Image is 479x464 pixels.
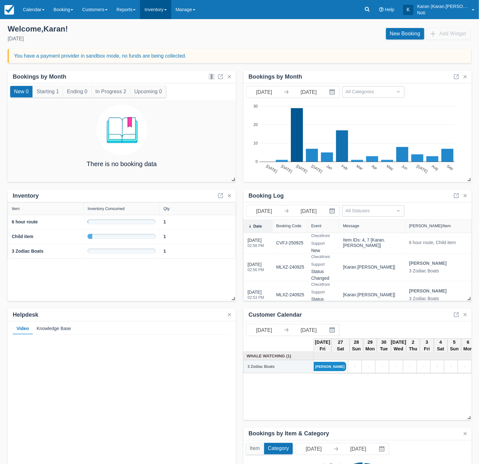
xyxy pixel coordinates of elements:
[363,363,374,370] a: +
[249,73,302,81] div: Bookings by Month
[248,237,264,251] div: [DATE]
[8,35,235,43] div: [DATE]
[291,324,327,336] input: End Date
[245,353,312,359] a: Whale Watching (1)
[409,240,456,246] div: 6 hour route, Child item
[311,248,320,253] span: new
[434,339,447,353] th: 4 Sat
[314,339,332,353] th: [DATE] Fri
[343,224,359,228] div: Message
[92,86,130,97] button: In Progress 2
[8,24,235,34] div: Welcome , Karan !
[276,240,304,246] a: CVFJ-250925
[248,244,264,248] div: 02:58 PM
[409,288,447,293] strong: [PERSON_NAME]
[409,296,447,302] div: 3 Zodiac Boats
[385,7,394,12] span: Help
[327,205,339,217] button: Interact with the calendar and add the check-in date for your trip.
[164,234,166,239] strong: 1
[311,253,335,268] div: Checkfront Support
[417,3,468,10] p: Karan (Karan.[PERSON_NAME])
[343,237,401,249] div: Item IDs: 4, 7 [Karan.[PERSON_NAME]]
[432,363,442,370] a: +
[12,248,44,255] a: 3 Zodiac Boats
[391,339,406,353] th: [DATE] Wed
[341,443,376,455] input: End Date
[244,360,314,373] th: 3 Zodiac Boats
[248,296,264,299] div: 02:53 PM
[12,233,33,240] a: Child item
[405,363,415,370] a: +
[314,362,346,371] a: [PERSON_NAME]
[327,324,339,336] button: Interact with the calendar and add the check-in date for your trip.
[406,339,420,353] th: 2 Thu
[296,443,332,455] input: Start Date
[447,339,461,353] th: 5 Sun
[12,207,20,211] div: Item
[87,160,157,167] h4: There is no booking data
[291,205,327,217] input: End Date
[386,28,424,39] a: New Booking
[379,7,384,12] i: Help
[248,268,264,272] div: 02:56 PM
[460,363,470,370] a: +
[264,443,293,454] button: Category
[12,219,38,225] a: 6 hour route
[10,86,32,97] button: New 0
[164,207,170,211] div: Qty
[248,289,264,303] div: [DATE]
[164,249,166,254] strong: 1
[13,192,39,200] div: Inventory
[343,264,395,270] div: [Karan.[PERSON_NAME]]
[409,224,451,228] div: [PERSON_NAME]/Item
[395,88,402,95] span: Dropdown icon
[311,297,329,308] span: status changed
[12,249,44,254] strong: 3 Zodiac Boats
[420,339,434,353] th: 3 Fri
[33,321,75,335] div: Knowledge Base
[276,264,304,271] a: MLXZ-240925
[461,339,475,353] th: 6 Mon
[249,192,284,200] div: Booking Log
[88,207,124,211] div: Inventory Consumed
[363,339,377,353] th: 29 Mon
[253,224,262,228] div: Date
[350,363,360,370] a: +
[246,86,282,98] input: Start Date
[249,430,329,438] div: Bookings by Item & Category
[14,53,186,59] a: You have a payment provider in sandbox mode, no funds are being collected.
[409,268,447,274] div: 3 Zodiac Boats
[419,363,429,370] a: +
[12,219,38,224] strong: 6 hour route
[276,224,301,228] div: Booking Code
[164,219,166,224] strong: 1
[13,73,67,81] div: Bookings by Month
[391,363,401,370] a: +
[164,248,166,255] a: 1
[311,281,335,296] div: Checkfront Support
[377,339,391,353] th: 30 Tue
[395,207,402,214] span: Dropdown icon
[130,86,166,97] button: Upcoming 0
[417,10,468,16] p: Noti
[13,321,33,335] div: Video
[12,234,33,239] strong: Child item
[409,261,447,266] strong: [PERSON_NAME]
[403,5,413,15] div: K
[63,86,91,97] button: Ending 0
[332,339,349,353] th: 27 Sat
[246,443,264,454] button: Item
[13,311,39,319] div: Helpdesk
[164,233,166,240] a: 1
[291,86,327,98] input: End Date
[249,311,302,319] div: Customer Calendar
[248,261,264,276] div: [DATE]
[246,205,282,217] input: Start Date
[311,224,321,228] div: Event
[446,363,456,370] a: +
[376,443,389,455] button: Interact with the calendar and add the check-in date for your trip.
[311,269,329,281] span: status changed
[377,363,387,370] a: +
[33,86,63,97] button: Starting 1
[246,324,282,336] input: Start Date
